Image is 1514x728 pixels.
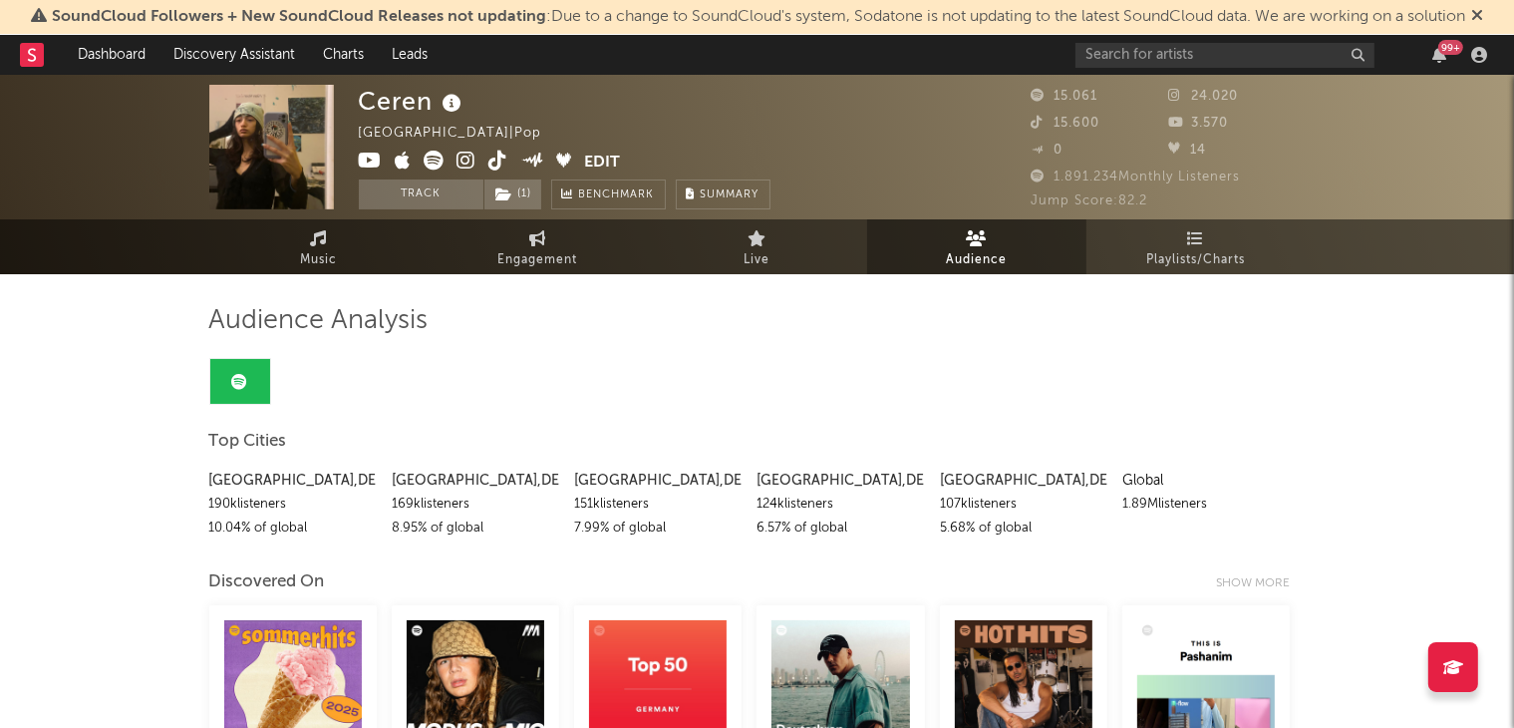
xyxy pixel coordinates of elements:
a: Playlists/Charts [1086,219,1306,274]
div: 5.68 % of global [940,517,1107,541]
span: Benchmark [579,183,655,207]
div: [GEOGRAPHIC_DATA] , DE [940,469,1107,493]
div: [GEOGRAPHIC_DATA] , DE [209,469,377,493]
a: Music [209,219,429,274]
span: Engagement [498,248,578,272]
a: Engagement [429,219,648,274]
span: Live [745,248,770,272]
button: Summary [676,180,770,209]
div: 10.04 % of global [209,517,377,541]
button: Edit [584,151,620,176]
div: 1.89M listeners [1122,493,1290,517]
span: Jump Score: 82.2 [1032,194,1148,207]
a: Dashboard [64,35,159,75]
span: Dismiss [1471,9,1483,25]
span: Audience Analysis [209,309,429,333]
span: Audience [946,248,1007,272]
button: (1) [484,180,541,209]
div: 124k listeners [757,493,924,517]
a: Audience [867,219,1086,274]
input: Search for artists [1075,43,1374,68]
div: 151k listeners [574,493,742,517]
a: Leads [378,35,442,75]
div: [GEOGRAPHIC_DATA] , DE [574,469,742,493]
a: Discovery Assistant [159,35,309,75]
div: 169k listeners [392,493,559,517]
a: Live [648,219,867,274]
button: Track [359,180,483,209]
button: 99+ [1432,47,1446,63]
span: Top Cities [209,430,287,454]
a: Charts [309,35,378,75]
div: 6.57 % of global [757,517,924,541]
span: 14 [1168,144,1206,157]
span: Music [300,248,337,272]
span: 3.570 [1168,117,1228,130]
div: [GEOGRAPHIC_DATA] , DE [392,469,559,493]
div: Ceren [359,85,467,118]
div: 190k listeners [209,493,377,517]
div: [GEOGRAPHIC_DATA] | Pop [359,122,565,146]
div: [GEOGRAPHIC_DATA] , DE [757,469,924,493]
span: 0 [1032,144,1063,157]
div: 99 + [1438,40,1463,55]
a: Benchmark [551,180,666,209]
span: ( 1 ) [483,180,542,209]
div: Global [1122,469,1290,493]
span: 15.600 [1032,117,1100,130]
span: SoundCloud Followers + New SoundCloud Releases not updating [52,9,546,25]
span: 1.891.234 Monthly Listeners [1032,171,1241,183]
span: 24.020 [1168,90,1238,103]
div: 107k listeners [940,493,1107,517]
div: 8.95 % of global [392,517,559,541]
div: Discovered On [209,570,325,594]
span: Playlists/Charts [1146,248,1245,272]
span: Summary [701,189,759,200]
div: 7.99 % of global [574,517,742,541]
span: : Due to a change to SoundCloud's system, Sodatone is not updating to the latest SoundCloud data.... [52,9,1465,25]
span: 15.061 [1032,90,1098,103]
div: Show more [1217,571,1306,595]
